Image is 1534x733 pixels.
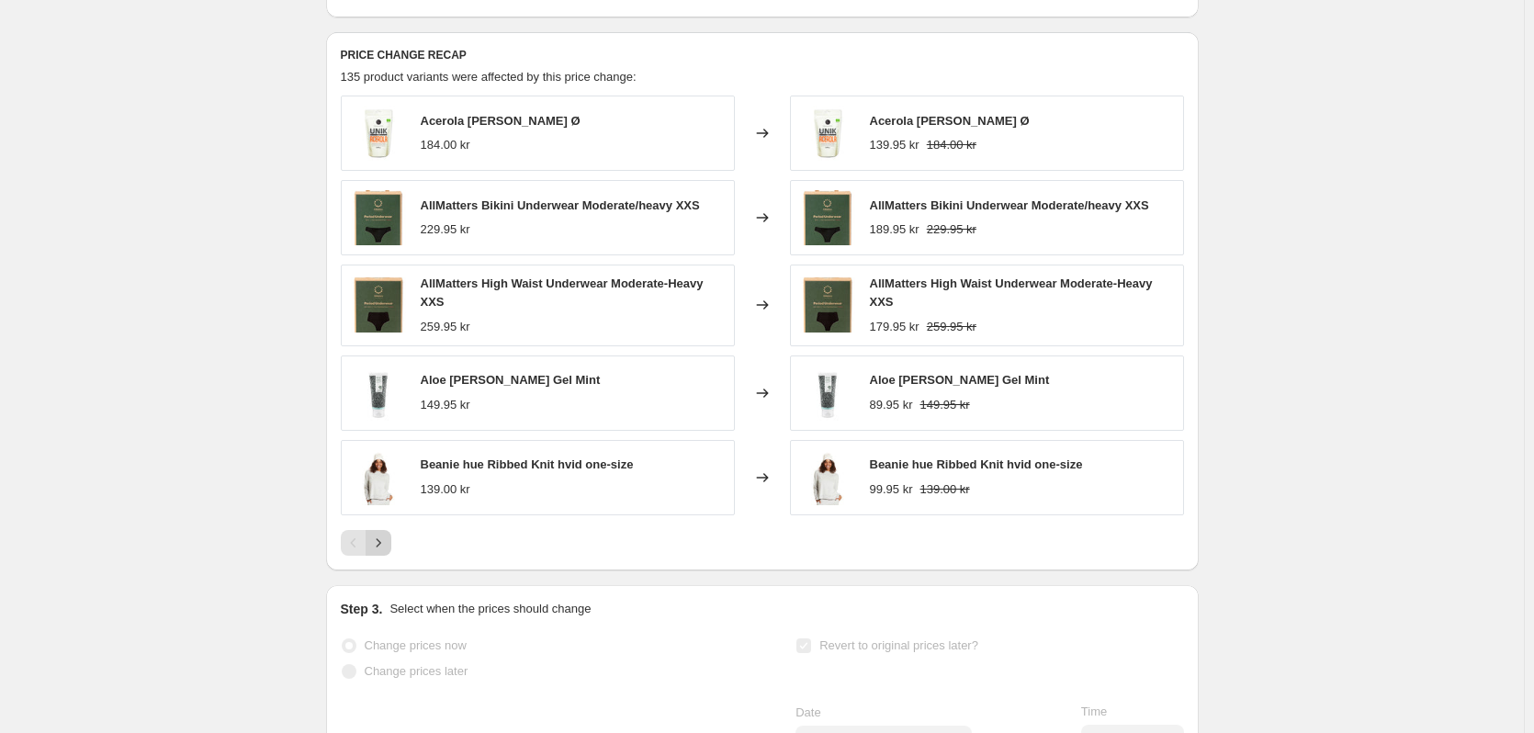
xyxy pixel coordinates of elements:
img: 63a906bb-5629-4334-8dc9-fe31fd84aac6_80x.jpg [351,106,406,161]
span: Aloe [PERSON_NAME] Gel Mint [870,373,1050,387]
h6: PRICE CHANGE RECAP [341,48,1184,62]
span: Time [1081,705,1107,718]
span: Date [795,705,820,719]
div: 189.95 kr [870,220,919,239]
span: 135 product variants were affected by this price change: [341,70,637,84]
p: Select when the prices should change [389,600,591,618]
img: cb93fc3c-3e0d-407d-87b1-5c509cd37fba_80x.jpg [800,450,855,505]
nav: Pagination [341,530,391,556]
span: Aloe [PERSON_NAME] Gel Mint [421,373,601,387]
div: 229.95 kr [421,220,470,239]
strike: 259.95 kr [927,318,976,336]
img: 536d945e-4884-436c-9ad7-4c9c40cbce87_80x.jpg [800,366,855,421]
div: 179.95 kr [870,318,919,336]
div: 149.95 kr [421,396,470,414]
span: AllMatters Bikini Underwear Moderate/heavy XXS [421,198,700,212]
img: cb93fc3c-3e0d-407d-87b1-5c509cd37fba_80x.jpg [351,450,406,505]
span: AllMatters Bikini Underwear Moderate/heavy XXS [870,198,1149,212]
div: 139.95 kr [870,136,919,154]
img: 35cc63d0-ada9-4a6e-90f6-0f297322196c_80x.jpg [351,277,406,333]
span: Change prices later [365,664,468,678]
div: 139.00 kr [421,480,470,499]
span: AllMatters High Waist Underwear Moderate-Heavy XXS [870,276,1153,309]
div: 99.95 kr [870,480,913,499]
span: Acerola [PERSON_NAME] Ø [870,114,1030,128]
div: 259.95 kr [421,318,470,336]
span: Beanie hue Ribbed Knit hvid one-size [421,457,634,471]
strike: 149.95 kr [919,396,969,414]
span: Change prices now [365,638,467,652]
span: Beanie hue Ribbed Knit hvid one-size [870,457,1083,471]
img: 63a906bb-5629-4334-8dc9-fe31fd84aac6_80x.jpg [800,106,855,161]
span: AllMatters High Waist Underwear Moderate-Heavy XXS [421,276,704,309]
strike: 184.00 kr [927,136,976,154]
img: 35cc63d0-ada9-4a6e-90f6-0f297322196c_80x.jpg [800,277,855,333]
strike: 229.95 kr [927,220,976,239]
img: 6f6ddbd4-e8be-4bd6-9728-203152ad018d_80x.jpg [800,190,855,245]
div: 89.95 kr [870,396,913,414]
button: Next [366,530,391,556]
span: Revert to original prices later? [819,638,978,652]
span: Acerola [PERSON_NAME] Ø [421,114,581,128]
img: 536d945e-4884-436c-9ad7-4c9c40cbce87_80x.jpg [351,366,406,421]
img: 6f6ddbd4-e8be-4bd6-9728-203152ad018d_80x.jpg [351,190,406,245]
h2: Step 3. [341,600,383,618]
strike: 139.00 kr [919,480,969,499]
div: 184.00 kr [421,136,470,154]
